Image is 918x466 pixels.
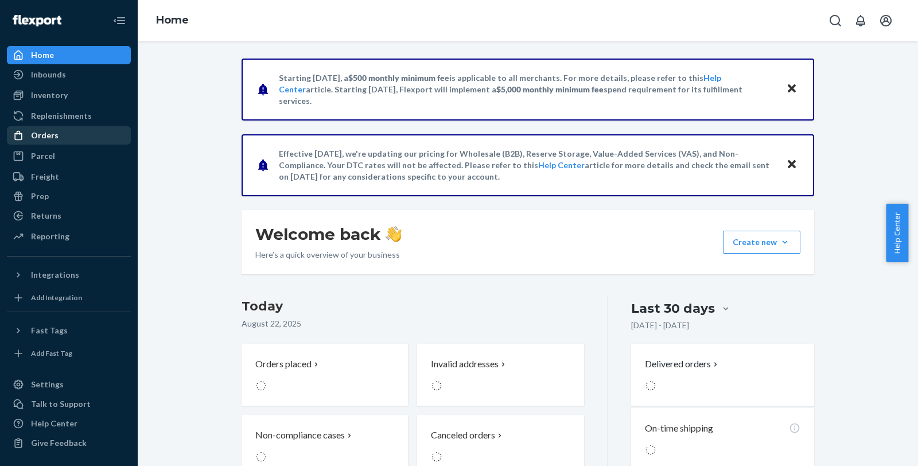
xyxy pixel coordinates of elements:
[784,157,799,173] button: Close
[7,266,131,284] button: Integrations
[31,293,82,302] div: Add Integration
[824,9,847,32] button: Open Search Box
[13,15,61,26] img: Flexport logo
[631,300,715,317] div: Last 30 days
[7,395,131,413] a: Talk to Support
[255,429,345,442] p: Non-compliance cases
[723,231,800,254] button: Create new
[7,434,131,452] button: Give Feedback
[7,65,131,84] a: Inbounds
[31,418,77,429] div: Help Center
[147,4,198,37] ol: breadcrumbs
[7,289,131,307] a: Add Integration
[7,227,131,246] a: Reporting
[255,249,402,261] p: Here’s a quick overview of your business
[849,9,872,32] button: Open notifications
[31,130,59,141] div: Orders
[431,429,495,442] p: Canceled orders
[7,86,131,104] a: Inventory
[279,148,775,182] p: Effective [DATE], we're updating our pricing for Wholesale (B2B), Reserve Storage, Value-Added Se...
[242,344,408,406] button: Orders placed
[31,325,68,336] div: Fast Tags
[496,84,604,94] span: $5,000 monthly minimum fee
[417,344,584,406] button: Invalid addresses
[242,297,584,316] h3: Today
[242,318,584,329] p: August 22, 2025
[31,69,66,80] div: Inbounds
[31,269,79,281] div: Integrations
[874,9,897,32] button: Open account menu
[631,320,689,331] p: [DATE] - [DATE]
[31,49,54,61] div: Home
[784,81,799,98] button: Close
[31,210,61,222] div: Returns
[7,207,131,225] a: Returns
[31,379,64,390] div: Settings
[7,321,131,340] button: Fast Tags
[255,224,402,244] h1: Welcome back
[7,187,131,205] a: Prep
[7,375,131,394] a: Settings
[386,226,402,242] img: hand-wave emoji
[538,160,585,170] a: Help Center
[31,150,55,162] div: Parcel
[31,348,72,358] div: Add Fast Tag
[31,90,68,101] div: Inventory
[7,126,131,145] a: Orders
[431,358,499,371] p: Invalid addresses
[7,46,131,64] a: Home
[7,107,131,125] a: Replenishments
[255,358,312,371] p: Orders placed
[645,358,720,371] button: Delivered orders
[31,231,69,242] div: Reporting
[7,414,131,433] a: Help Center
[886,204,908,262] button: Help Center
[31,437,87,449] div: Give Feedback
[31,110,92,122] div: Replenishments
[108,9,131,32] button: Close Navigation
[7,168,131,186] a: Freight
[7,344,131,363] a: Add Fast Tag
[31,191,49,202] div: Prep
[31,171,59,182] div: Freight
[156,14,189,26] a: Home
[645,422,713,435] p: On-time shipping
[31,398,91,410] div: Talk to Support
[348,73,449,83] span: $500 monthly minimum fee
[279,72,775,107] p: Starting [DATE], a is applicable to all merchants. For more details, please refer to this article...
[7,147,131,165] a: Parcel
